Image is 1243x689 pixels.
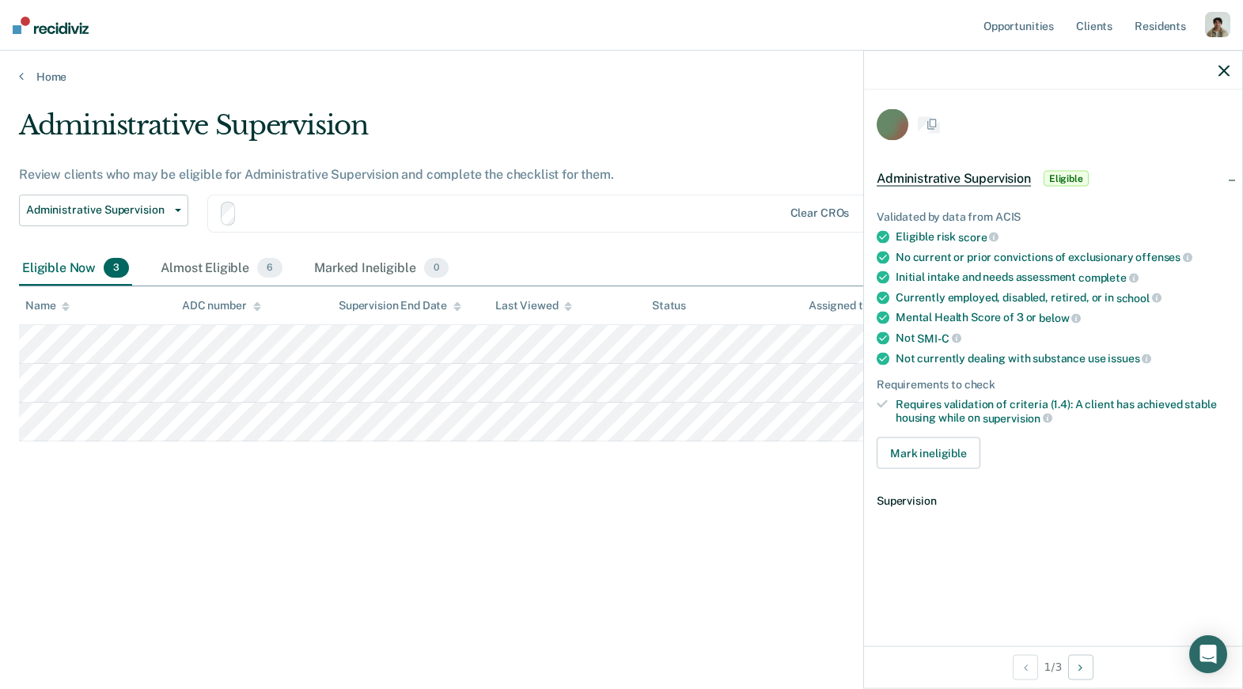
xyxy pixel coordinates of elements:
span: Administrative Supervision [877,171,1031,187]
div: Eligible risk [896,230,1230,244]
div: No current or prior convictions of exclusionary [896,250,1230,264]
div: Almost Eligible [157,252,286,286]
span: SMI-C [917,331,961,344]
span: score [958,230,999,243]
span: 6 [257,258,282,278]
div: Supervision End Date [339,299,461,312]
div: Assigned to [809,299,883,312]
div: Not [896,331,1230,346]
div: Marked Ineligible [311,252,452,286]
div: Administrative Supervision [19,109,951,154]
dt: Supervision [877,494,1230,508]
span: complete [1078,271,1139,284]
button: Next Opportunity [1068,654,1093,680]
div: Validated by data from ACIS [877,210,1230,224]
div: Open Intercom Messenger [1189,635,1227,673]
span: supervision [983,411,1052,424]
span: 0 [424,258,449,278]
div: Currently employed, disabled, retired, or in [896,290,1230,305]
div: Administrative SupervisionEligible [864,153,1242,204]
div: Not currently dealing with substance use [896,351,1230,365]
span: Administrative Supervision [26,203,169,217]
div: Review clients who may be eligible for Administrative Supervision and complete the checklist for ... [19,167,951,182]
div: Clear CROs [790,206,850,220]
div: Last Viewed [495,299,572,312]
span: 3 [104,258,129,278]
span: issues [1108,352,1151,365]
div: Eligible Now [19,252,132,286]
span: Eligible [1044,171,1089,187]
div: 1 / 3 [864,645,1242,687]
div: Initial intake and needs assessment [896,271,1230,285]
button: Mark ineligible [877,437,980,469]
button: Previous Opportunity [1013,654,1038,680]
div: Requires validation of criteria (1.4): A client has achieved stable housing while on [896,398,1230,425]
span: offenses [1135,251,1192,263]
div: Mental Health Score of 3 or [896,311,1230,325]
img: Recidiviz [13,17,89,34]
div: Requirements to check [877,378,1230,392]
div: ADC number [182,299,261,312]
div: Status [652,299,686,312]
a: Home [19,70,1224,84]
div: Name [25,299,70,312]
span: below [1039,312,1081,324]
span: school [1116,291,1162,304]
